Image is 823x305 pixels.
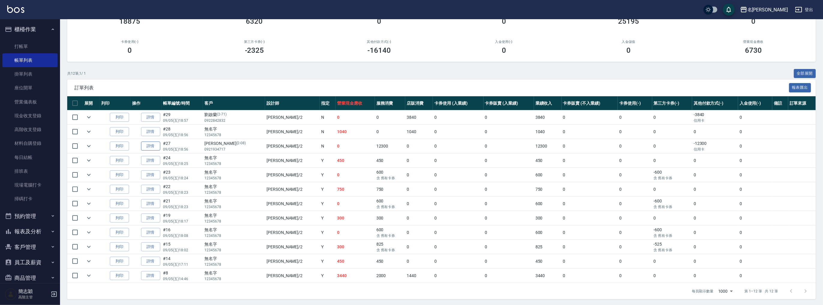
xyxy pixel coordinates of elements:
[562,125,618,139] td: 0
[375,125,405,139] td: 0
[141,242,160,252] a: 詳情
[110,170,129,180] button: 列印
[141,127,160,136] a: 詳情
[433,139,483,153] td: 0
[204,227,264,233] div: 無名字
[83,96,100,110] th: 展開
[141,199,160,208] a: 詳情
[449,40,559,44] h2: 入金使用(-)
[692,96,738,110] th: 其他付款方式(-)
[74,40,185,44] h2: 卡券使用(-)
[433,96,483,110] th: 卡券使用 (入業績)
[375,182,405,196] td: 750
[692,125,738,139] td: 0
[204,161,264,166] p: 12345678
[320,182,336,196] td: Y
[163,204,202,210] p: 09/05 (五) 18:23
[405,182,433,196] td: 0
[534,226,562,240] td: 600
[204,198,264,204] div: 無名字
[745,46,762,55] h3: 6730
[433,254,483,268] td: 0
[110,199,129,208] button: 列印
[2,136,58,150] a: 材料自購登錄
[320,197,336,211] td: Y
[562,240,618,254] td: 0
[652,96,692,110] th: 第三方卡券(-)
[618,168,652,182] td: 0
[484,226,534,240] td: 0
[336,125,375,139] td: 1040
[2,164,58,178] a: 排班表
[84,271,93,280] button: expand row
[110,185,129,194] button: 列印
[654,175,691,181] p: 含 舊有卡券
[484,168,534,182] td: 0
[534,110,562,124] td: 3840
[265,110,320,124] td: [PERSON_NAME] /2
[484,182,534,196] td: 0
[618,96,652,110] th: 卡券使用(-)
[204,212,264,219] div: 無名字
[110,214,129,223] button: 列印
[141,170,160,180] a: 詳情
[204,184,264,190] div: 無名字
[405,139,433,153] td: 0
[141,228,160,237] a: 詳情
[2,208,58,224] button: 預約管理
[738,110,772,124] td: 0
[320,168,336,182] td: Y
[652,154,692,168] td: 0
[204,247,264,253] p: 12345678
[110,113,129,122] button: 列印
[18,289,49,295] h5: 簡志穎
[265,182,320,196] td: [PERSON_NAME] /2
[163,219,202,224] p: 09/05 (五) 18:17
[67,71,86,76] p: 共 12 筆, 1 / 1
[534,96,562,110] th: 業績收入
[738,139,772,153] td: 0
[320,154,336,168] td: Y
[618,125,652,139] td: 0
[376,233,404,238] p: 含 舊有卡券
[84,257,93,266] button: expand row
[562,197,618,211] td: 0
[738,211,772,225] td: 0
[652,211,692,225] td: 0
[204,147,264,152] p: 0921934717
[562,226,618,240] td: 0
[654,204,691,210] p: 含 舊有卡券
[162,110,203,124] td: #29
[162,125,203,139] td: #28
[163,233,202,238] p: 09/05 (五) 18:08
[245,46,264,55] h3: -2325
[2,239,58,255] button: 客戶管理
[2,123,58,136] a: 高階收支登錄
[204,233,264,238] p: 12345678
[738,125,772,139] td: 0
[652,139,692,153] td: 0
[2,109,58,123] a: 現金收支登錄
[265,226,320,240] td: [PERSON_NAME] /2
[694,147,737,152] p: 信用卡
[376,175,404,181] p: 含 舊有卡券
[405,197,433,211] td: 0
[110,257,129,266] button: 列印
[562,182,618,196] td: 0
[405,240,433,254] td: 0
[405,211,433,225] td: 0
[433,197,483,211] td: 0
[654,233,691,238] p: 含 舊有卡券
[2,95,58,109] a: 營業儀表板
[618,139,652,153] td: 0
[772,96,788,110] th: 備註
[694,118,737,123] p: 信用卡
[433,211,483,225] td: 0
[336,96,375,110] th: 營業現金應收
[626,46,631,55] h3: 0
[265,197,320,211] td: [PERSON_NAME] /2
[246,17,263,25] h3: 6320
[204,112,264,118] div: 劉啟蘭
[110,228,129,237] button: 列印
[375,96,405,110] th: 服務消費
